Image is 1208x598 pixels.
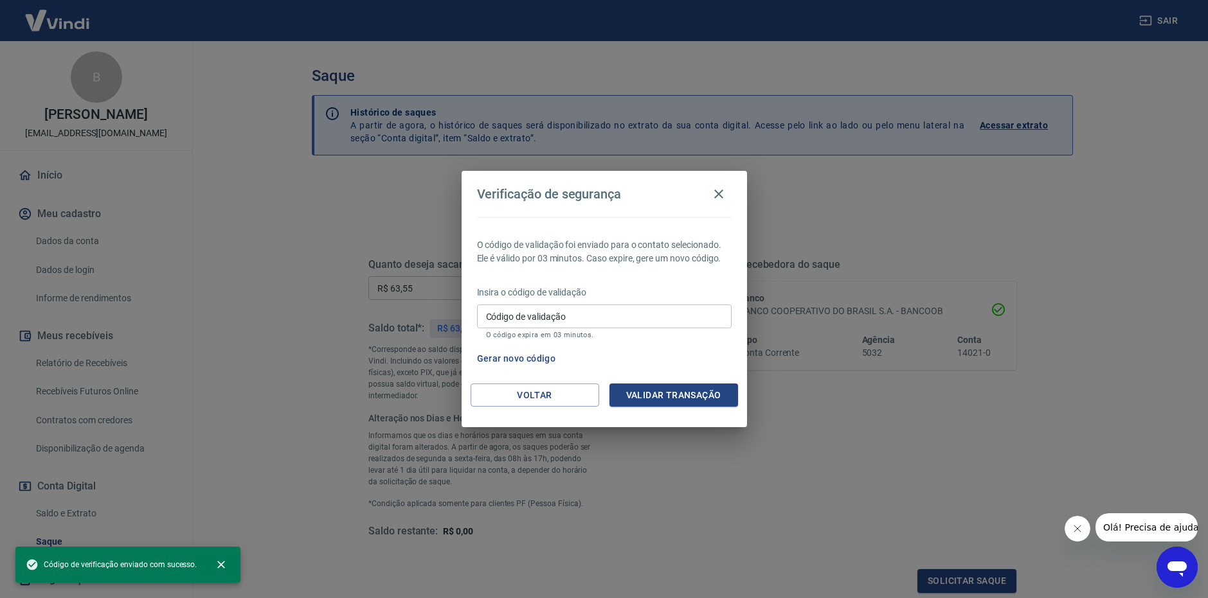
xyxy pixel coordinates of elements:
[1065,516,1090,541] iframe: Fechar mensagem
[472,347,561,371] button: Gerar novo código
[207,550,235,579] button: close
[1157,547,1198,588] iframe: Botão para abrir a janela de mensagens
[8,9,108,19] span: Olá! Precisa de ajuda?
[609,383,738,407] button: Validar transação
[471,383,599,407] button: Voltar
[486,331,723,339] p: O código expira em 03 minutos.
[1095,513,1198,541] iframe: Mensagem da empresa
[477,238,732,265] p: O código de validação foi enviado para o contato selecionado. Ele é válido por 03 minutos. Caso e...
[26,558,197,571] span: Código de verificação enviado com sucesso.
[477,186,622,202] h4: Verificação de segurança
[477,286,732,299] p: Insira o código de validação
